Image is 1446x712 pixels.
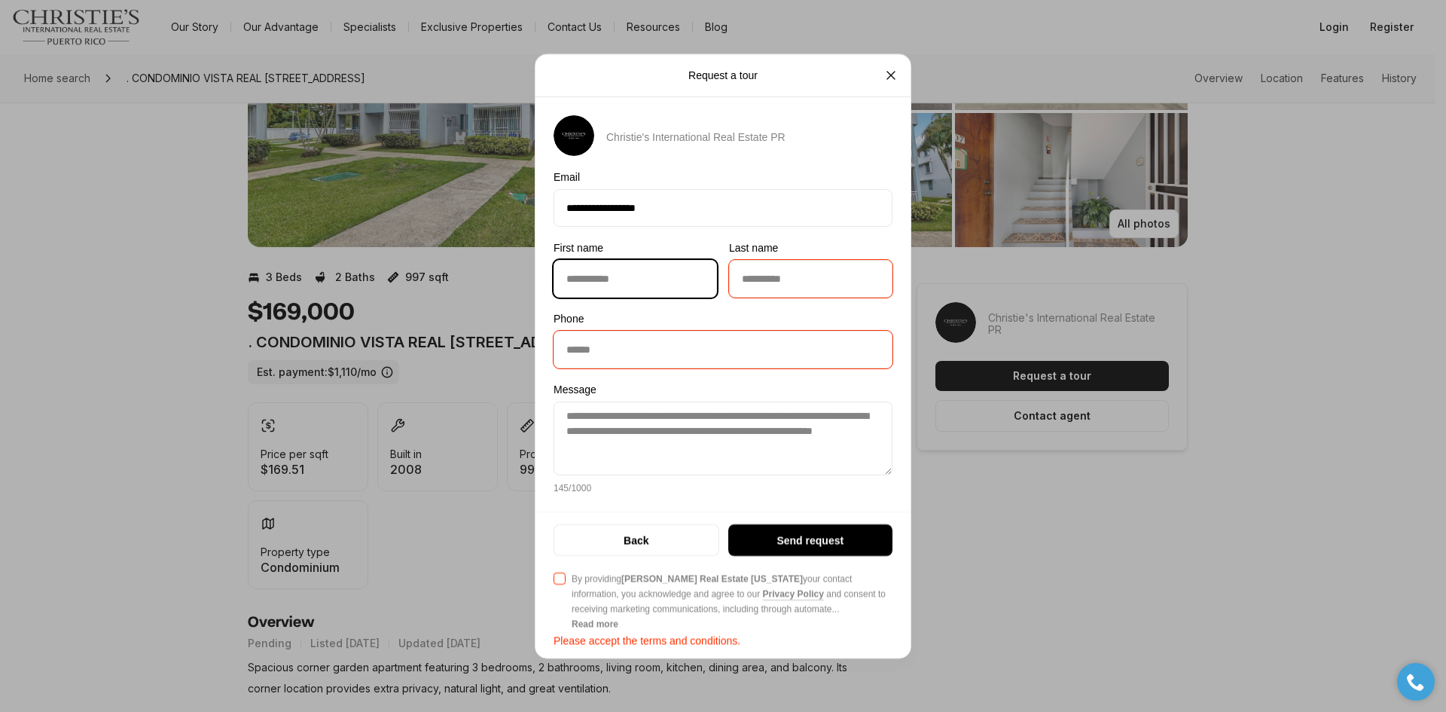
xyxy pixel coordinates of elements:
label: First name [554,242,717,254]
button: Please accept the terms and conditions. [572,616,618,631]
a: Privacy Policy [763,588,824,598]
button: Back [554,524,719,555]
p: 145 / 1000 [554,483,591,494]
button: Send request [728,524,892,555]
span: By providing your contact information, you acknowledge and agree to our and consent to receiving ... [572,570,892,616]
p: Back [624,533,648,545]
p: Send request [776,533,843,545]
label: Last name [729,242,892,254]
input: Last name [730,261,892,297]
input: First name [554,261,716,297]
label: Phone [554,313,892,325]
span: Please accept the terms and conditions. [554,634,892,646]
input: Phone [554,332,892,368]
button: Close [876,60,906,90]
b: Read more [572,618,618,628]
p: Christie's International Real Estate PR [606,131,786,143]
label: Email [554,171,892,183]
textarea: Message145/1000 [554,402,892,475]
input: Email [554,190,892,226]
label: Message [554,384,892,396]
p: Request a tour [688,69,758,81]
b: [PERSON_NAME] Real Estate [US_STATE] [621,573,803,583]
button: Please accept the terms and conditions. [554,572,566,584]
